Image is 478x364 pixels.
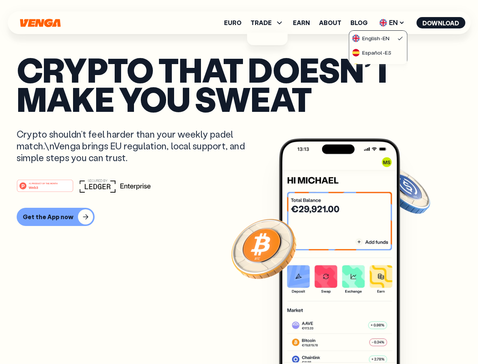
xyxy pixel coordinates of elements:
a: About [319,20,341,26]
img: USDC coin [377,163,432,218]
span: EN [377,17,407,29]
a: flag-esEspañol-ES [349,45,407,60]
div: Català - CAT [352,63,393,71]
a: Earn [293,20,310,26]
button: Download [416,17,465,28]
a: Get the App now [17,208,461,226]
div: English - EN [352,35,389,42]
img: flag-uk [379,19,387,27]
a: #1 PRODUCT OF THE MONTHWeb3 [17,184,73,194]
svg: Home [19,19,61,27]
tspan: Web3 [29,185,38,189]
img: flag-uk [352,35,360,42]
span: TRADE [251,20,272,26]
tspan: #1 PRODUCT OF THE MONTH [29,182,58,184]
a: flag-catCatalà-CAT [349,60,407,74]
a: Blog [350,20,367,26]
img: flag-es [352,49,360,56]
img: flag-cat [352,63,360,71]
span: TRADE [251,18,284,27]
p: Crypto shouldn’t feel harder than your weekly padel match.\nVenga brings EU regulation, local sup... [17,128,256,164]
button: Get the App now [17,208,95,226]
div: Get the App now [23,213,73,221]
p: Crypto that doesn’t make you sweat [17,55,461,113]
div: Español - ES [352,49,391,56]
img: Bitcoin [230,214,298,282]
a: flag-ukEnglish-EN [349,31,407,45]
a: Euro [224,20,241,26]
